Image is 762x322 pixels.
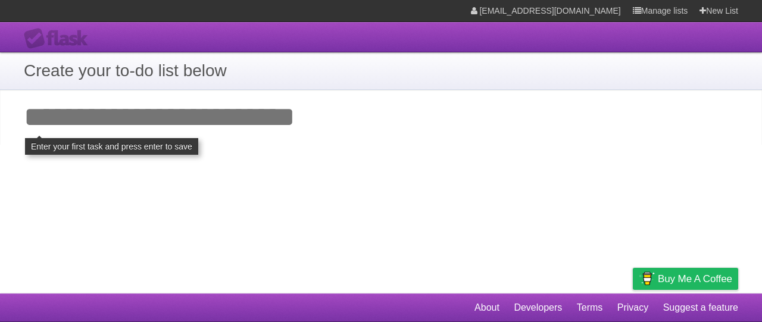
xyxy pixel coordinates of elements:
a: Developers [514,296,562,319]
a: Buy me a coffee [633,268,738,290]
h1: Create your to-do list below [24,58,738,83]
span: Buy me a coffee [658,268,732,289]
a: Suggest a feature [663,296,738,319]
img: Buy me a coffee [639,268,655,289]
a: Privacy [617,296,648,319]
a: Terms [577,296,603,319]
div: Flask [24,28,95,49]
a: About [474,296,499,319]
